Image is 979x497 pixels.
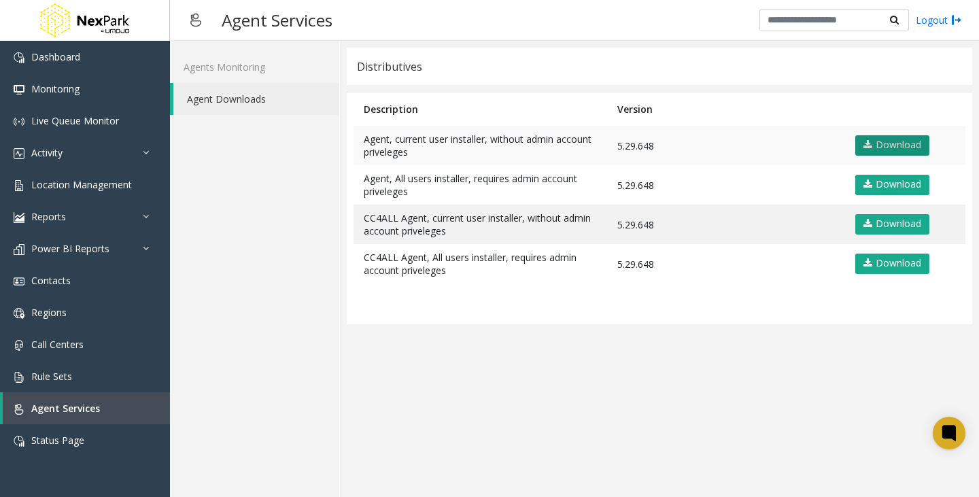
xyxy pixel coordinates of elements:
a: Download [855,175,929,195]
span: Power BI Reports [31,242,109,255]
a: Download [855,254,929,274]
span: Contacts [31,274,71,287]
img: 'icon' [14,180,24,191]
img: 'icon' [14,308,24,319]
span: Status Page [31,434,84,447]
img: 'icon' [14,372,24,383]
img: 'icon' [14,148,24,159]
a: Agent Downloads [173,83,339,115]
a: Download [855,135,929,156]
span: Regions [31,306,67,319]
h3: Agent Services [215,3,339,37]
td: Agent, All users installer, requires admin account priveleges [354,165,607,205]
td: 5.29.648 [607,205,843,244]
img: 'icon' [14,436,24,447]
img: 'icon' [14,212,24,223]
img: 'icon' [14,84,24,95]
span: Location Management [31,178,132,191]
img: pageIcon [184,3,208,37]
span: Call Centers [31,338,84,351]
span: Live Queue Monitor [31,114,119,127]
span: Rule Sets [31,370,72,383]
a: Logout [916,13,962,27]
td: CC4ALL Agent, All users installer, requires admin account priveleges [354,244,607,284]
th: Version [607,92,843,126]
td: 5.29.648 [607,126,843,165]
td: CC4ALL Agent, current user installer, without admin account priveleges [354,205,607,244]
span: Dashboard [31,50,80,63]
td: Agent, current user installer, without admin account priveleges [354,126,607,165]
a: Download [855,214,929,235]
span: Reports [31,210,66,223]
img: 'icon' [14,340,24,351]
img: 'icon' [14,276,24,287]
div: Distributives [357,58,422,75]
th: Description [354,92,607,126]
img: 'icon' [14,116,24,127]
img: logout [951,13,962,27]
img: 'icon' [14,52,24,63]
span: Agent Services [31,402,100,415]
span: Activity [31,146,63,159]
img: 'icon' [14,404,24,415]
td: 5.29.648 [607,244,843,284]
img: 'icon' [14,244,24,255]
td: 5.29.648 [607,165,843,205]
span: Monitoring [31,82,80,95]
a: Agent Services [3,392,170,424]
a: Agents Monitoring [170,51,339,83]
